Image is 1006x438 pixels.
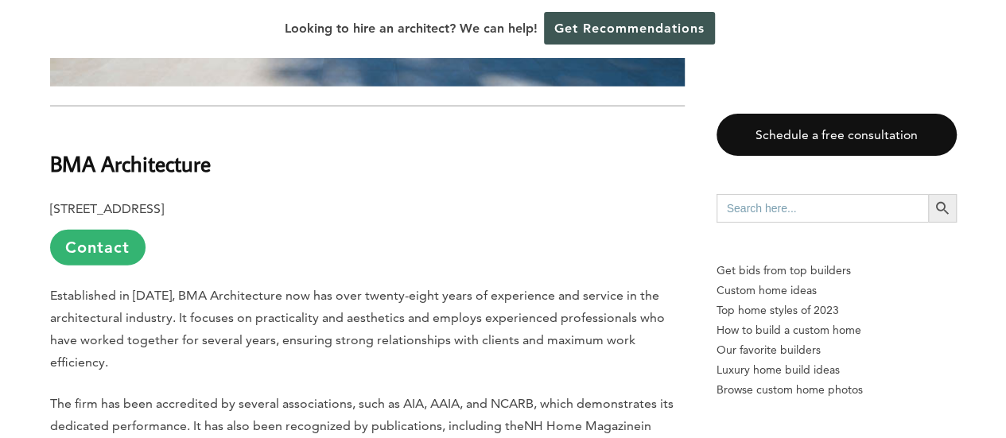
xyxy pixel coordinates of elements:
[50,230,146,266] a: Contact
[717,360,957,380] a: Luxury home build ideas
[50,288,665,370] span: Established in [DATE], BMA Architecture now has over twenty-eight years of experience and service...
[524,418,641,433] span: NH Home Magazine
[50,396,674,433] span: The firm has been accredited by several associations, such as AIA, AAIA, and NCARB, which demonst...
[717,261,957,281] p: Get bids from top builders
[717,281,957,300] a: Custom home ideas
[50,201,164,216] b: [STREET_ADDRESS]
[544,12,715,45] a: Get Recommendations
[717,194,928,223] input: Search here...
[50,149,211,177] b: BMA Architecture
[717,320,957,340] a: How to build a custom home
[717,340,957,360] a: Our favorite builders
[717,114,957,156] a: Schedule a free consultation
[717,380,957,400] a: Browse custom home photos
[717,300,957,320] a: Top home styles of 2023
[934,200,951,217] svg: Search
